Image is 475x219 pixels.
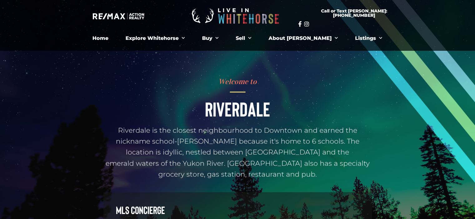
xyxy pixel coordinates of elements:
a: Listings [350,32,387,45]
a: Call or Text [PERSON_NAME]: [PHONE_NUMBER] [298,5,410,21]
span: Call or Text [PERSON_NAME]: [PHONE_NUMBER] [306,9,403,17]
a: Explore Whitehorse [121,32,190,45]
nav: Menu [66,32,409,45]
a: About [PERSON_NAME] [264,32,343,45]
a: Sell [231,32,256,45]
a: Buy [197,32,223,45]
h1: Riverdale [103,99,372,119]
a: Home [88,32,113,45]
h4: Welcome to [103,78,372,85]
h3: MLS Concierge [116,205,283,215]
p: Riverdale is the closest neighbourhood to Downtown and earned the nickname school-[PERSON_NAME] b... [103,125,372,180]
